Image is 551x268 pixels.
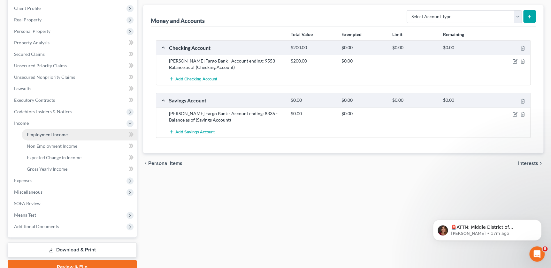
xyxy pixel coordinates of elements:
strong: Remaining [443,32,464,37]
span: Employment Income [27,132,68,137]
a: Lawsuits [9,83,137,94]
span: Means Test [14,212,36,218]
span: Unsecured Nonpriority Claims [14,74,75,80]
div: $0.00 [287,97,338,103]
span: Personal Items [148,161,182,166]
span: Income [14,120,29,126]
span: Interests [518,161,538,166]
span: Gross Yearly Income [27,166,67,172]
span: Add Checking Account [175,77,217,82]
div: $0.00 [389,97,440,103]
span: Personal Property [14,28,50,34]
a: Non Employment Income [22,140,137,152]
div: $0.00 [338,45,389,51]
a: Gross Yearly Income [22,163,137,175]
div: Money and Accounts [151,17,205,25]
a: Executory Contracts [9,94,137,106]
a: Download & Print [8,242,137,257]
span: Non Employment Income [27,143,77,149]
div: $0.00 [389,45,440,51]
a: SOFA Review [9,198,137,209]
div: [PERSON_NAME] Fargo Bank - Account ending: 8336 - Balance as of (Savings Account) [166,110,287,123]
div: $0.00 [338,97,389,103]
button: Add Savings Account [169,126,215,138]
div: $0.00 [338,58,389,64]
span: Real Property [14,17,42,22]
button: chevron_left Personal Items [143,161,182,166]
span: Additional Documents [14,224,59,229]
span: Codebtors Insiders & Notices [14,109,72,114]
div: $200.00 [287,58,338,64]
strong: Total Value [291,32,313,37]
a: Property Analysis [9,37,137,48]
div: $0.00 [338,110,389,117]
span: 8 [542,246,547,251]
a: Secured Claims [9,48,137,60]
span: Executory Contracts [14,97,55,103]
span: Client Profile [14,5,41,11]
button: Add Checking Account [169,73,217,85]
div: $0.00 [440,45,490,51]
button: Interests chevron_right [518,161,543,166]
i: chevron_right [538,161,543,166]
div: $0.00 [440,97,490,103]
i: chevron_left [143,161,148,166]
a: Employment Income [22,129,137,140]
span: Secured Claims [14,51,45,57]
span: Expenses [14,178,32,183]
a: Expected Change in Income [22,152,137,163]
span: Property Analysis [14,40,50,45]
div: $0.00 [287,110,338,117]
div: [PERSON_NAME] Fargo Bank - Account ending: 9553 - Balance as of (Checking Account) [166,58,287,71]
a: Unsecured Nonpriority Claims [9,71,137,83]
span: Miscellaneous [14,189,42,195]
div: $200.00 [287,45,338,51]
span: Unsecured Priority Claims [14,63,67,68]
div: Savings Account [166,97,287,104]
strong: Exempted [341,32,362,37]
span: Expected Change in Income [27,155,81,160]
span: Add Savings Account [175,129,215,134]
iframe: Intercom live chat [529,246,545,262]
span: SOFA Review [14,201,41,206]
div: Checking Account [166,44,287,51]
span: Lawsuits [14,86,31,91]
iframe: Intercom notifications message [423,206,551,251]
a: Unsecured Priority Claims [9,60,137,71]
strong: Limit [392,32,402,37]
